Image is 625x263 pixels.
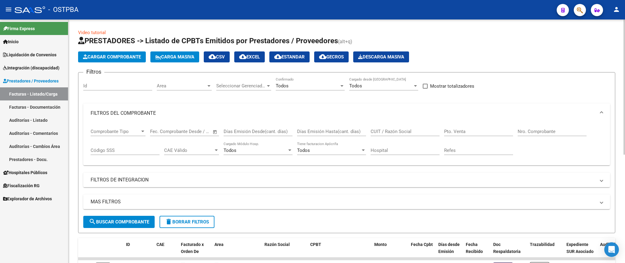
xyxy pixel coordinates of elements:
[3,25,35,32] span: Firma Express
[3,169,47,176] span: Hospitales Públicos
[358,54,404,60] span: Descarga Masiva
[3,78,59,84] span: Prestadores / Proveedores
[83,103,610,123] mat-expansion-panel-header: FILTROS DEL COMPROBANTE
[48,3,78,16] span: - OSTPBA
[466,242,483,254] span: Fecha Recibido
[3,65,59,71] span: Integración (discapacidad)
[224,148,236,153] span: Todos
[411,242,433,247] span: Fecha Cpbt
[89,218,96,225] mat-icon: search
[353,51,409,62] button: Descarga Masiva
[310,242,321,247] span: CPBT
[566,242,594,254] span: Expediente SUR Asociado
[164,148,214,153] span: CAE Válido
[78,37,338,45] span: PRESTADORES -> Listado de CPBTs Emitidos por Prestadores / Proveedores
[269,51,310,62] button: Estandar
[91,198,595,205] mat-panel-title: MAS FILTROS
[319,54,344,60] span: Gecros
[126,242,130,247] span: ID
[204,51,230,62] button: CSV
[78,30,106,35] a: Video tutorial
[91,177,595,183] mat-panel-title: FILTROS DE INTEGRACION
[3,51,56,58] span: Liquidación de Convenios
[234,51,265,62] button: EXCEL
[430,82,474,90] span: Mostrar totalizadores
[212,128,219,135] button: Open calendar
[264,242,290,247] span: Razón Social
[600,242,618,247] span: Auditoria
[3,38,19,45] span: Inicio
[91,129,140,134] span: Comprobante Tipo
[180,129,210,134] input: Fecha fin
[353,51,409,62] app-download-masive: Descarga masiva de comprobantes (adjuntos)
[155,54,194,60] span: Carga Masiva
[83,123,610,166] div: FILTROS DEL COMPROBANTE
[83,68,104,76] h3: Filtros
[165,219,209,225] span: Borrar Filtros
[438,242,460,254] span: Días desde Emisión
[530,242,555,247] span: Trazabilidad
[214,242,224,247] span: Area
[83,216,155,228] button: Buscar Comprobante
[374,242,387,247] span: Monto
[157,83,206,89] span: Area
[239,54,260,60] span: EXCEL
[89,219,149,225] span: Buscar Comprobante
[150,51,199,62] button: Carga Masiva
[3,182,40,189] span: Fiscalización RG
[274,53,282,60] mat-icon: cloud_download
[338,39,352,44] span: (alt+q)
[91,110,595,117] mat-panel-title: FILTROS DEL COMPROBANTE
[297,148,310,153] span: Todos
[160,216,214,228] button: Borrar Filtros
[78,51,146,62] button: Cargar Comprobante
[209,53,216,60] mat-icon: cloud_download
[3,195,52,202] span: Explorador de Archivos
[83,54,141,60] span: Cargar Comprobante
[181,242,204,254] span: Facturado x Orden De
[314,51,349,62] button: Gecros
[165,218,172,225] mat-icon: delete
[493,242,521,254] span: Doc Respaldatoria
[319,53,326,60] mat-icon: cloud_download
[83,173,610,187] mat-expansion-panel-header: FILTROS DE INTEGRACION
[239,53,246,60] mat-icon: cloud_download
[216,83,266,89] span: Seleccionar Gerenciador
[604,242,619,257] div: Open Intercom Messenger
[209,54,225,60] span: CSV
[274,54,305,60] span: Estandar
[83,195,610,209] mat-expansion-panel-header: MAS FILTROS
[5,6,12,13] mat-icon: menu
[349,83,362,89] span: Todos
[156,242,164,247] span: CAE
[276,83,289,89] span: Todos
[613,6,620,13] mat-icon: person
[150,129,175,134] input: Fecha inicio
